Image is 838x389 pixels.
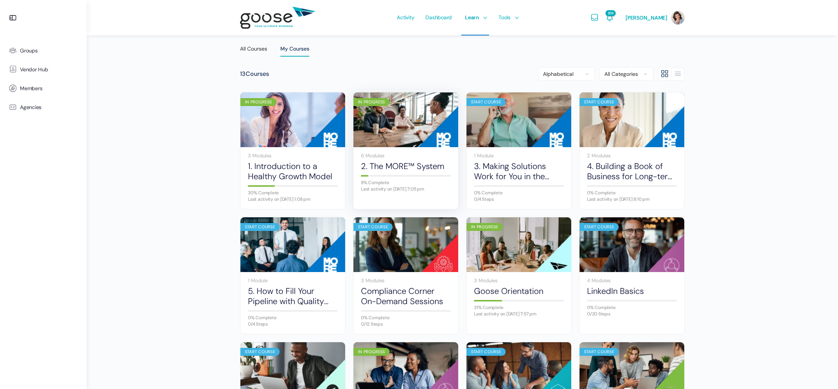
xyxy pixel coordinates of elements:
[353,223,393,231] div: Start Course
[248,278,338,283] div: 1 Module
[474,197,564,201] div: 0/4 Steps
[587,191,677,195] div: 0% Complete
[606,10,616,16] span: 205
[474,278,564,283] div: 3 Modules
[361,322,451,326] div: 0/12 Steps
[361,161,451,171] a: 2. The MORE™ System
[353,217,458,272] a: Start Course
[580,98,619,106] div: Start Course
[20,85,42,92] span: Members
[240,40,267,58] a: All Courses
[240,348,280,356] div: Start Course
[240,223,280,231] div: Start Course
[587,197,677,201] div: Last activity on [DATE] 8:10 pm
[625,14,667,21] span: [PERSON_NAME]
[20,66,48,73] span: Vendor Hub
[474,305,564,310] div: 31% Complete
[538,67,685,81] div: Members directory secondary navigation
[361,315,451,320] div: 0% Complete
[280,45,309,57] div: My Courses
[580,348,619,356] div: Start Course
[248,197,338,201] div: Last activity on [DATE] 1:08 pm
[466,223,503,231] div: In Progress
[361,187,451,191] div: Last activity on [DATE] 7:05 pm
[240,98,277,106] div: In Progress
[587,305,677,310] div: 0% Complete
[240,217,345,272] a: Start Course
[587,312,677,316] div: 0/20 Steps
[361,278,451,283] div: 3 Modules
[466,348,506,356] div: Start Course
[474,286,564,296] a: Goose Orientation
[580,92,684,147] a: Start Course
[248,322,338,326] div: 0/4 Steps
[240,45,267,57] div: All Courses
[240,92,345,147] a: In Progress
[361,153,451,158] div: 6 Modules
[353,92,458,147] a: In Progress
[4,41,83,60] a: Groups
[466,92,571,147] a: Start Course
[4,98,83,117] a: Agencies
[474,312,564,316] div: Last activity on [DATE] 7:57 pm
[474,191,564,195] div: 0% Complete
[353,348,390,356] div: In Progress
[580,223,619,231] div: Start Course
[240,70,246,78] span: 13
[248,191,338,195] div: 30% Complete
[248,153,338,158] div: 3 Modules
[4,79,83,98] a: Members
[361,286,451,307] a: Compliance Corner On-Demand Sessions
[353,98,390,106] div: In Progress
[248,286,338,307] a: 5. How to Fill Your Pipeline with Quality Prospects
[20,104,41,111] span: Agencies
[474,153,564,158] div: 1 Module
[240,70,269,78] div: Courses
[587,161,677,182] a: 4. Building a Book of Business for Long-term Growth
[587,278,677,283] div: 4 Modules
[474,161,564,182] a: 3. Making Solutions Work for You in the Sales Process
[587,153,677,158] div: 2 Modules
[4,60,83,79] a: Vendor Hub
[580,217,684,272] a: Start Course
[466,98,506,106] div: Start Course
[361,180,451,185] div: 8% Complete
[280,40,309,58] a: My Courses
[587,286,677,296] a: LinkedIn Basics
[248,161,338,182] a: 1. Introduction to a Healthy Growth Model
[466,217,571,272] a: In Progress
[248,315,338,320] div: 0% Complete
[800,353,838,389] iframe: Chat Widget
[20,48,38,54] span: Groups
